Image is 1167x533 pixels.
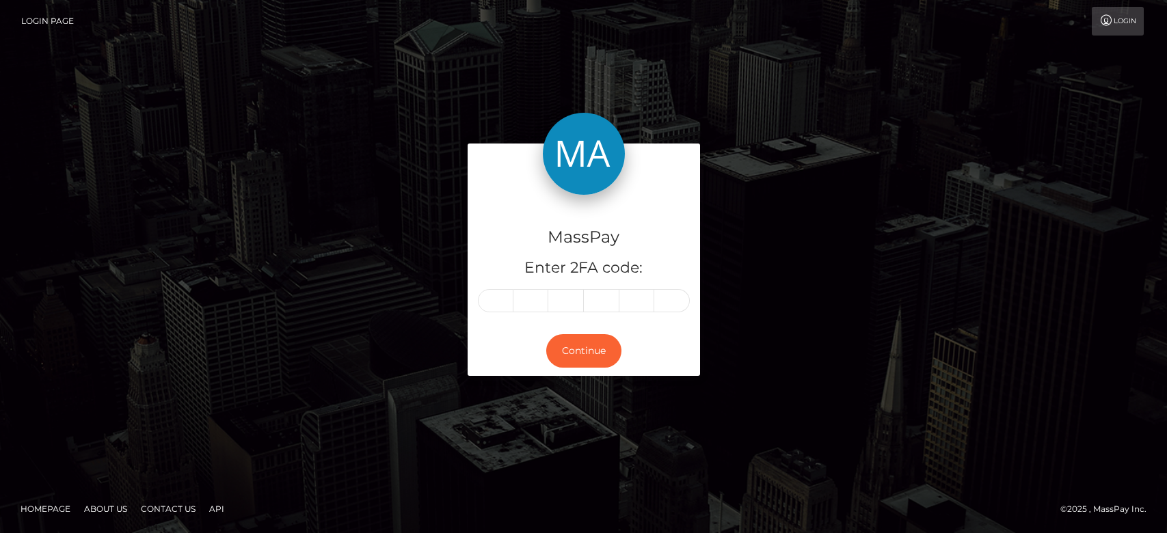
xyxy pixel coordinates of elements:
[478,258,690,279] h5: Enter 2FA code:
[543,113,625,195] img: MassPay
[204,498,230,519] a: API
[478,225,690,249] h4: MassPay
[546,334,621,368] button: Continue
[1060,502,1157,517] div: © 2025 , MassPay Inc.
[79,498,133,519] a: About Us
[15,498,76,519] a: Homepage
[1092,7,1144,36] a: Login
[135,498,201,519] a: Contact Us
[21,7,74,36] a: Login Page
